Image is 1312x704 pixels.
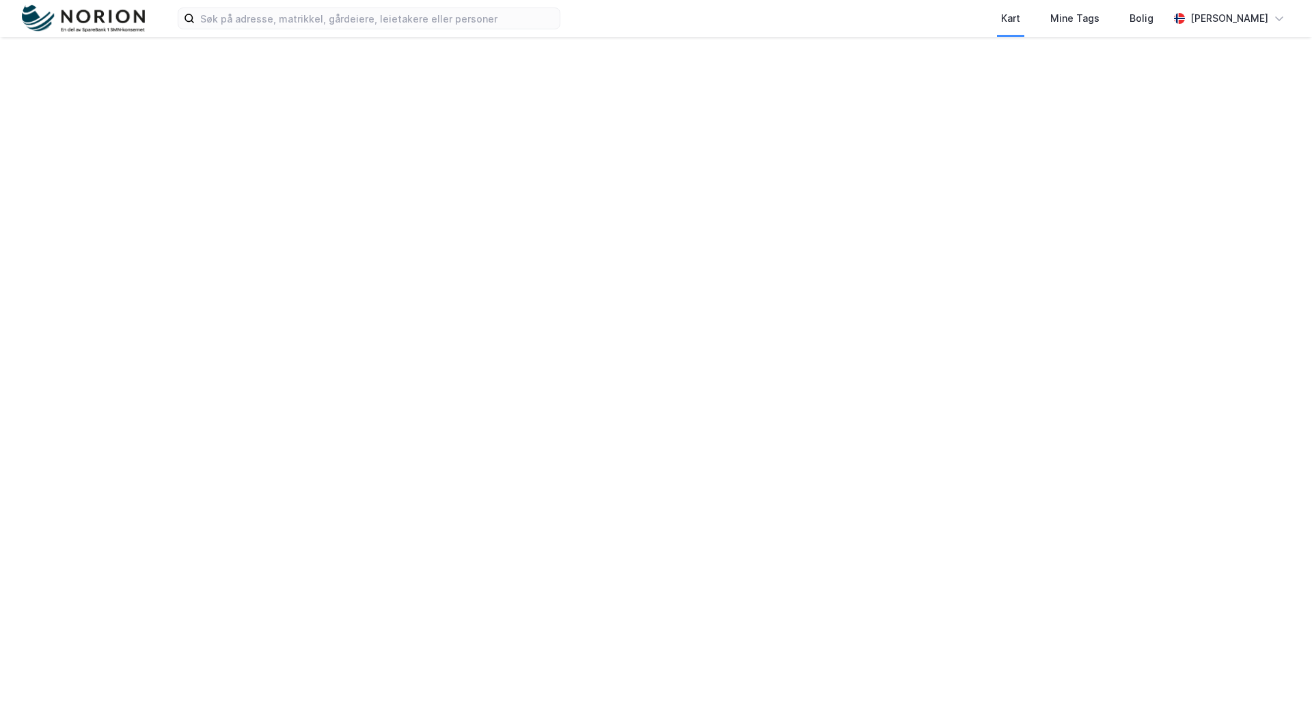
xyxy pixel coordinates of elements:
[195,8,560,29] input: Søk på adresse, matrikkel, gårdeiere, leietakere eller personer
[1190,10,1268,27] div: [PERSON_NAME]
[1050,10,1099,27] div: Mine Tags
[22,5,145,33] img: norion-logo.80e7a08dc31c2e691866.png
[1130,10,1153,27] div: Bolig
[1001,10,1020,27] div: Kart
